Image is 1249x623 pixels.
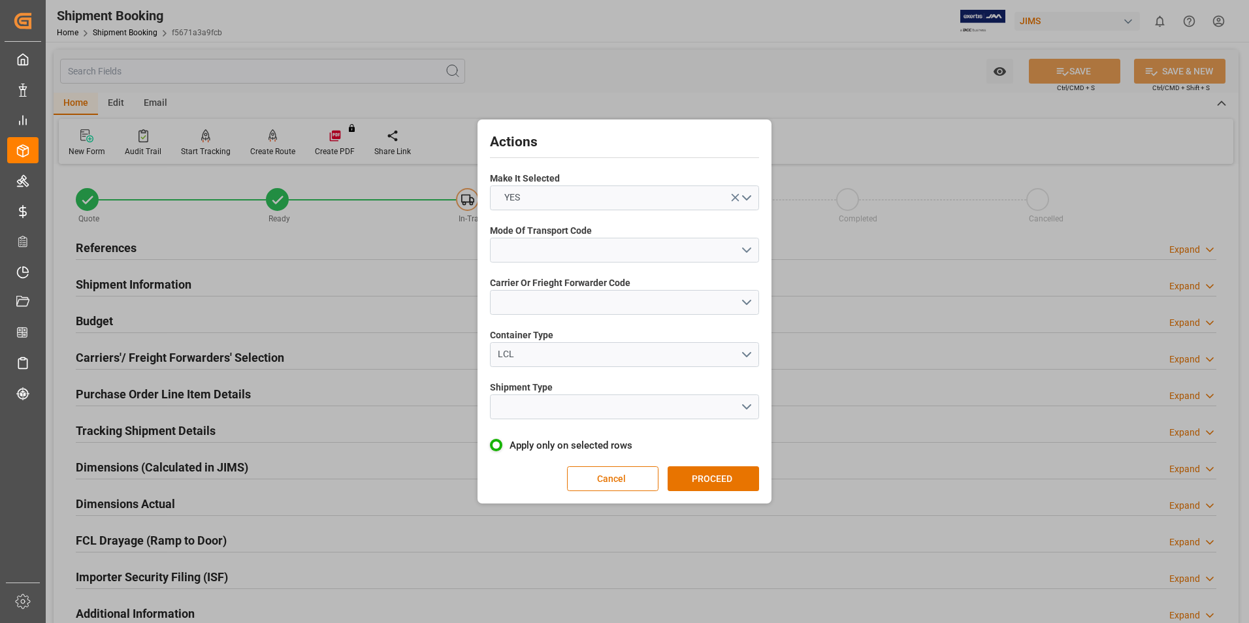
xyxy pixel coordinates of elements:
label: Apply only on selected rows [490,438,759,453]
h2: Actions [490,132,759,153]
button: PROCEED [668,466,759,491]
button: open menu [490,394,759,419]
span: Make It Selected [490,172,560,185]
button: open menu [490,238,759,263]
button: Cancel [567,466,658,491]
button: open menu [490,290,759,315]
span: YES [498,191,527,204]
button: open menu [490,342,759,367]
span: Container Type [490,328,553,342]
span: Mode Of Transport Code [490,224,592,238]
span: Shipment Type [490,381,553,394]
button: open menu [490,185,759,210]
span: Carrier Or Frieght Forwarder Code [490,276,630,290]
div: LCL [498,347,741,361]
